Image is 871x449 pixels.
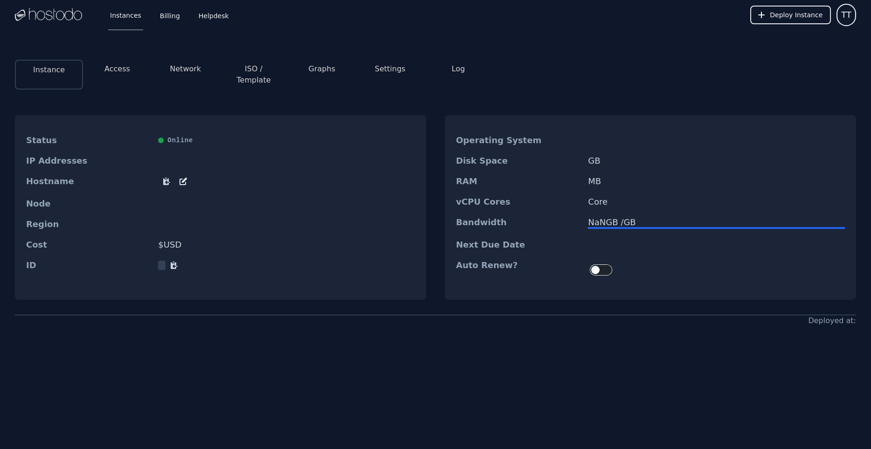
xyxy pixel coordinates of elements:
div: NaN GB / GB [588,218,845,227]
dt: Status [26,136,151,145]
dd: $ USD [158,240,415,249]
button: User menu [836,4,856,26]
span: TT [841,8,851,21]
dt: Hostname [26,177,151,188]
dt: Disk Space [456,156,581,166]
dt: IP Addresses [26,156,151,166]
img: Logo [15,8,82,22]
button: Access [104,63,130,75]
dd: GB [588,156,845,166]
button: Instance [33,64,65,76]
button: Deploy Instance [750,6,831,24]
div: Deployed at: [808,315,856,326]
dt: Bandwidth [456,218,581,229]
dt: Cost [26,240,151,249]
dd: MB [588,177,845,186]
dt: Operating System [456,136,581,145]
dt: RAM [456,177,581,186]
button: Graphs [309,63,335,75]
button: Settings [375,63,406,75]
dt: Region [26,220,151,229]
button: Log [452,63,465,75]
button: ISO / Template [227,63,280,86]
dt: Node [26,199,151,208]
dt: ID [26,261,151,270]
dt: Next Due Date [456,240,581,249]
span: Deploy Instance [770,10,823,20]
div: Online [158,136,415,145]
dd: Core [588,197,845,207]
dt: Auto Renew? [456,261,581,279]
button: Network [170,63,201,75]
dt: vCPU Cores [456,197,581,207]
